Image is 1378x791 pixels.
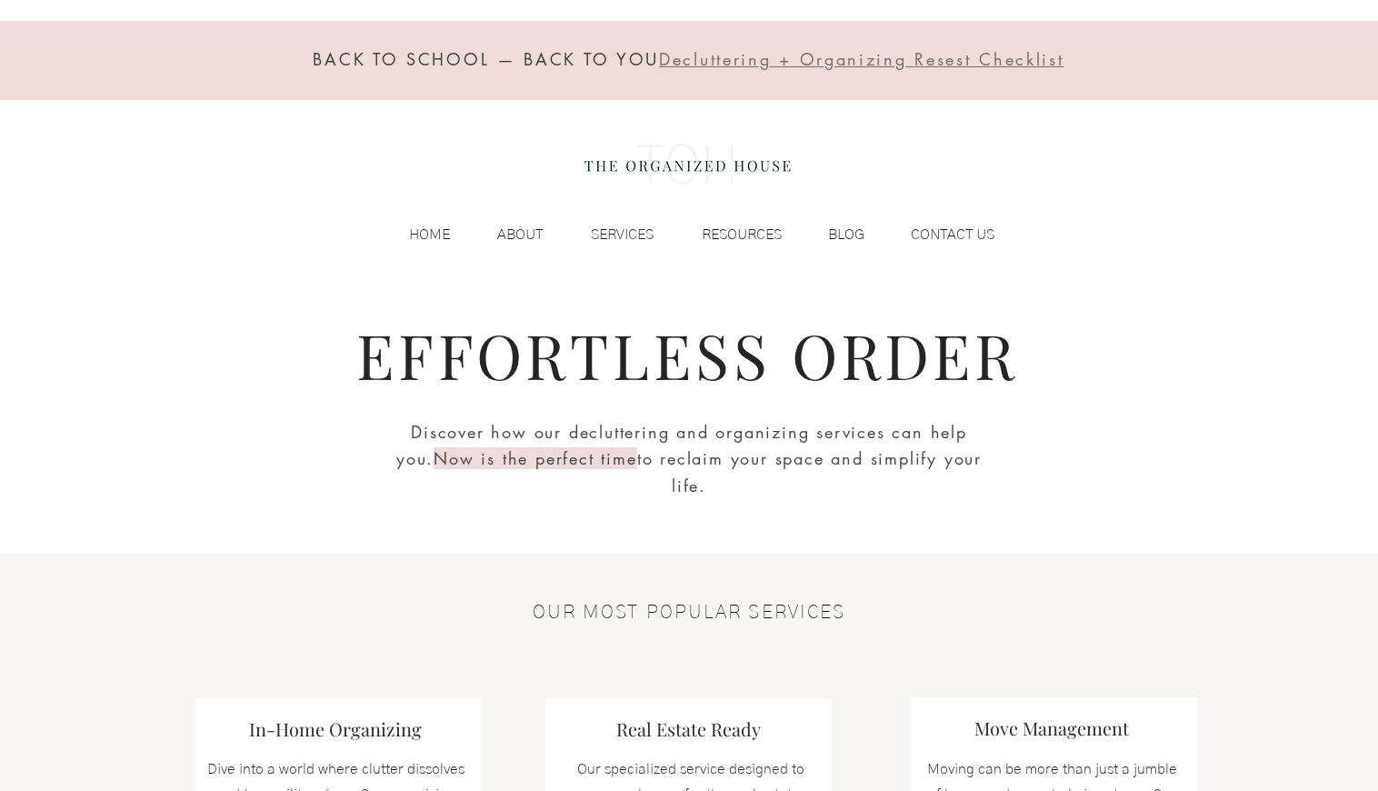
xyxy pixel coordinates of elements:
[552,221,663,248] a: SERVICES
[659,53,1063,69] a: Decluttering + Organizing Resest Checklist
[372,221,459,248] a: HOME
[659,48,1063,70] span: Decluttering + Organizing Resest Checklist
[819,221,874,248] p: BLOG
[459,221,552,248] a: ABOUT
[576,128,799,201] img: the organized house
[372,221,1004,248] nav: Site
[488,221,552,248] p: ABOUT
[579,716,797,742] h3: Real Estate Ready
[902,221,1004,248] p: CONTACT US
[874,221,1004,248] a: CONTACT US
[226,716,444,742] h3: In-Home Organizing
[943,716,1161,741] h3: Move Management
[400,221,459,248] p: HOME
[396,421,982,497] span: Discover how our decluttering and organizing services can help you. to reclaim your space and sim...
[356,313,1019,395] span: EFFORTLESS ORDER
[791,221,874,248] a: BLOG
[663,221,791,248] a: RESOURCES
[582,221,663,248] p: SERVICES
[313,48,659,70] span: BACK TO SCHOOL — BACK TO YOU
[434,447,636,469] span: Now is the perfect time
[533,603,846,622] span: OUR MOST POPULAR SERVICES
[693,221,791,248] p: RESOURCES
